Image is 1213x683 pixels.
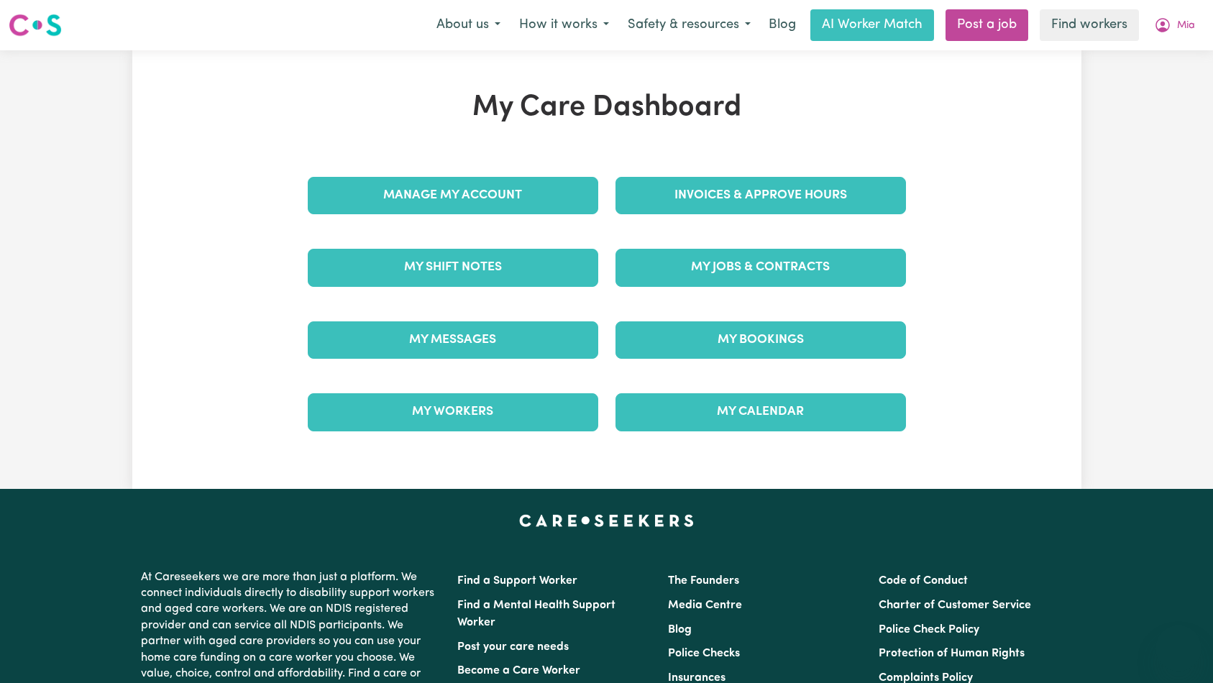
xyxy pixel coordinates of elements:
a: Police Check Policy [879,624,979,636]
a: Find workers [1040,9,1139,41]
a: Police Checks [668,648,740,659]
a: Manage My Account [308,177,598,214]
button: About us [427,10,510,40]
a: Post a job [946,9,1028,41]
a: Find a Mental Health Support Worker [457,600,615,628]
a: My Workers [308,393,598,431]
a: Protection of Human Rights [879,648,1025,659]
a: Invoices & Approve Hours [615,177,906,214]
a: Careseekers logo [9,9,62,42]
a: My Bookings [615,321,906,359]
button: How it works [510,10,618,40]
a: Find a Support Worker [457,575,577,587]
a: AI Worker Match [810,9,934,41]
a: My Jobs & Contracts [615,249,906,286]
iframe: Button to launch messaging window [1155,625,1201,671]
a: Charter of Customer Service [879,600,1031,611]
img: Careseekers logo [9,12,62,38]
a: Media Centre [668,600,742,611]
span: Mia [1177,18,1195,34]
a: My Calendar [615,393,906,431]
a: Blog [668,624,692,636]
a: My Shift Notes [308,249,598,286]
a: The Founders [668,575,739,587]
a: Careseekers home page [519,515,694,526]
a: Post your care needs [457,641,569,653]
h1: My Care Dashboard [299,91,915,125]
a: Code of Conduct [879,575,968,587]
a: My Messages [308,321,598,359]
a: Become a Care Worker [457,665,580,677]
button: Safety & resources [618,10,760,40]
a: Blog [760,9,805,41]
button: My Account [1145,10,1204,40]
